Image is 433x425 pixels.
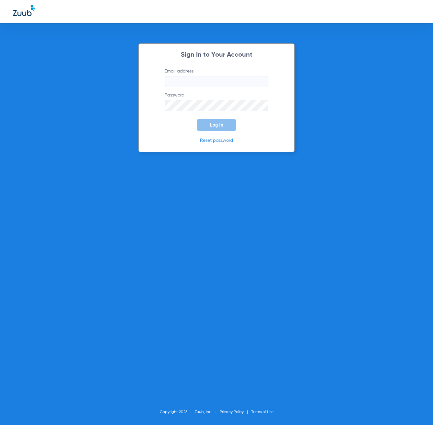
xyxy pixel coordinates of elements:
button: Log In [197,119,236,131]
a: Reset password [200,138,233,143]
label: Email address [165,68,268,87]
input: Email address [165,76,268,87]
a: Terms of Use [251,410,274,414]
iframe: Chat Widget [401,394,433,425]
input: Password [165,100,268,111]
h2: Sign In to Your Account [155,52,278,58]
li: Copyright 2025 [160,409,195,415]
span: Log In [210,122,223,128]
label: Password [165,92,268,111]
img: Zuub Logo [13,5,35,16]
li: Zuub, Inc. [195,409,220,415]
a: Privacy Policy [220,410,244,414]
